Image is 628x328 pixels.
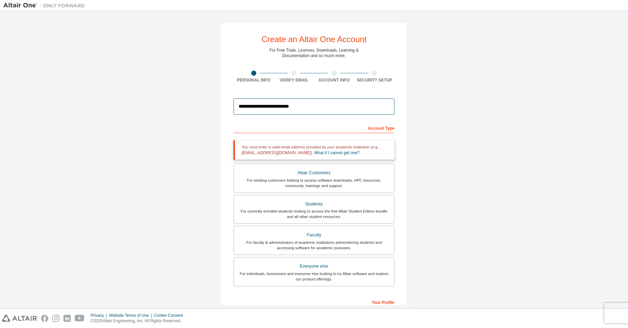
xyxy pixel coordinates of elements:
[3,2,88,9] img: Altair One
[354,77,395,83] div: Security Setup
[314,77,354,83] div: Account Info
[238,261,390,271] div: Everyone else
[63,315,71,322] img: linkedin.svg
[238,208,390,219] div: For currently enrolled students looking to access the free Altair Student Edition bundle and all ...
[154,313,187,318] div: Cookie Consent
[2,315,37,322] img: altair_logo.svg
[91,313,109,318] div: Privacy
[238,168,390,178] div: Altair Customers
[238,240,390,251] div: For faculty & administrators of academic institutions administering students and accessing softwa...
[234,77,274,83] div: Personal Info
[75,315,85,322] img: youtube.svg
[261,35,367,43] div: Create an Altair One Account
[242,150,311,155] span: [EMAIL_ADDRESS][DOMAIN_NAME]
[270,48,359,58] div: For Free Trials, Licenses, Downloads, Learning & Documentation and so much more.
[234,296,394,307] div: Your Profile
[91,318,187,324] p: © 2025 Altair Engineering, Inc. All Rights Reserved.
[238,178,390,188] div: For existing customers looking to access software downloads, HPC resources, community, trainings ...
[41,315,48,322] img: facebook.svg
[314,150,359,155] a: What if I cannot get one?
[274,77,314,83] div: Verify Email
[109,313,154,318] div: Website Terms of Use
[238,271,390,282] div: For individuals, businesses and everyone else looking to try Altair software and explore our prod...
[234,140,394,160] div: You must enter a valid email address provided by your academic institution (e.g., ).
[238,230,390,240] div: Faculty
[234,122,394,133] div: Account Type
[238,199,390,209] div: Students
[52,315,59,322] img: instagram.svg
